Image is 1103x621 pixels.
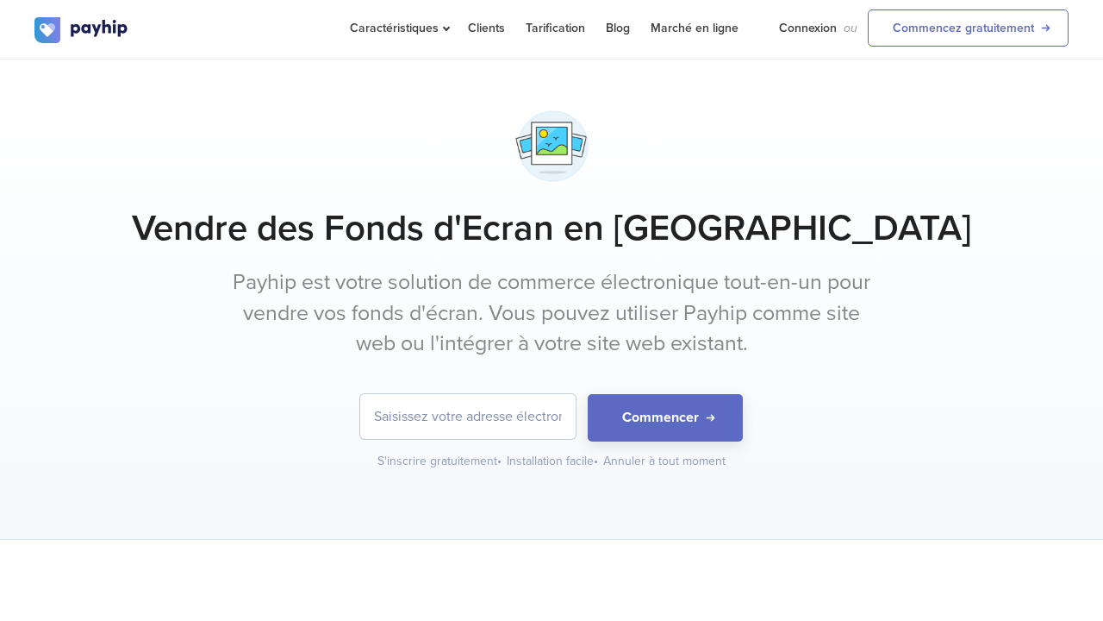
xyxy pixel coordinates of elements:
[34,17,129,43] img: logo.svg
[360,394,576,439] input: Saisissez votre adresse électronique
[868,9,1069,47] a: Commencez gratuitement
[508,103,595,190] img: image-photo-2-toblnnonpraw1yc245ctpe.png
[507,453,600,470] div: Installation facile
[603,453,726,470] div: Annuler à tout moment
[377,453,503,470] div: S'inscrire gratuitement
[350,21,447,35] span: Caractéristiques
[228,267,875,360] p: Payhip est votre solution de commerce électronique tout-en-un pour vendre vos fonds d'écran. Vous...
[588,394,743,442] button: Commencer
[34,207,1069,250] h1: Vendre des Fonds d'Ecran en [GEOGRAPHIC_DATA]
[594,454,598,468] span: •
[497,454,502,468] span: •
